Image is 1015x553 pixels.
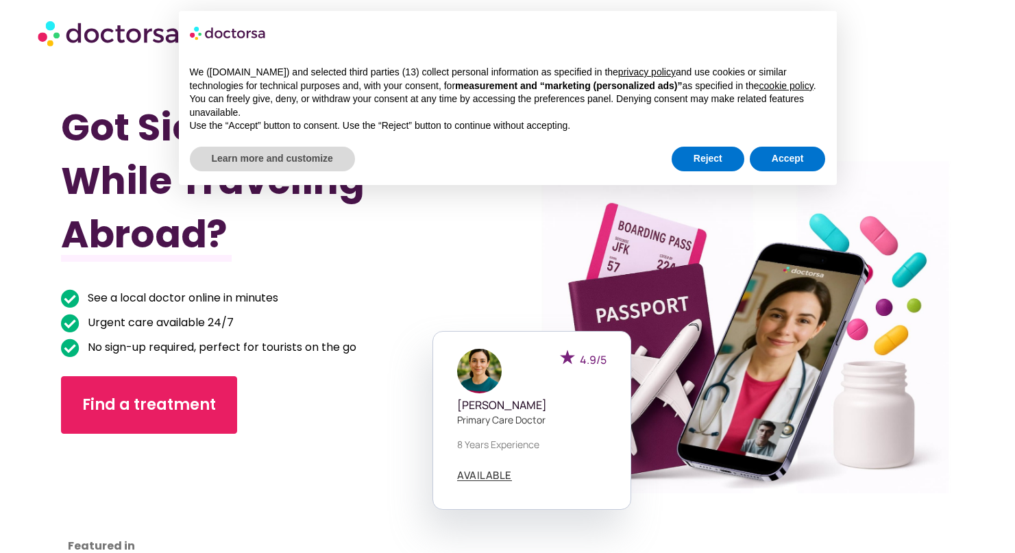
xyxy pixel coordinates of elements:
span: Urgent care available 24/7 [84,313,234,332]
h5: [PERSON_NAME] [457,399,607,412]
strong: measurement and “marketing (personalized ads)” [455,80,682,91]
h1: Got Sick While Traveling Abroad? [61,101,441,261]
span: 4.9/5 [580,352,607,367]
button: Learn more and customize [190,147,355,171]
button: Reject [672,147,744,171]
img: logo [190,22,267,44]
span: See a local doctor online in minutes [84,288,278,308]
p: 8 years experience [457,437,607,452]
span: No sign-up required, perfect for tourists on the go [84,338,356,357]
p: Primary care doctor [457,413,607,427]
span: Find a treatment [82,394,216,416]
p: You can freely give, deny, or withdraw your consent at any time by accessing the preferences pane... [190,93,826,119]
a: cookie policy [759,80,814,91]
p: Use the “Accept” button to consent. Use the “Reject” button to continue without accepting. [190,119,826,133]
a: Find a treatment [61,376,237,434]
p: We ([DOMAIN_NAME]) and selected third parties (13) collect personal information as specified in t... [190,66,826,93]
a: privacy policy [618,66,676,77]
a: AVAILABLE [457,470,512,481]
button: Accept [750,147,826,171]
